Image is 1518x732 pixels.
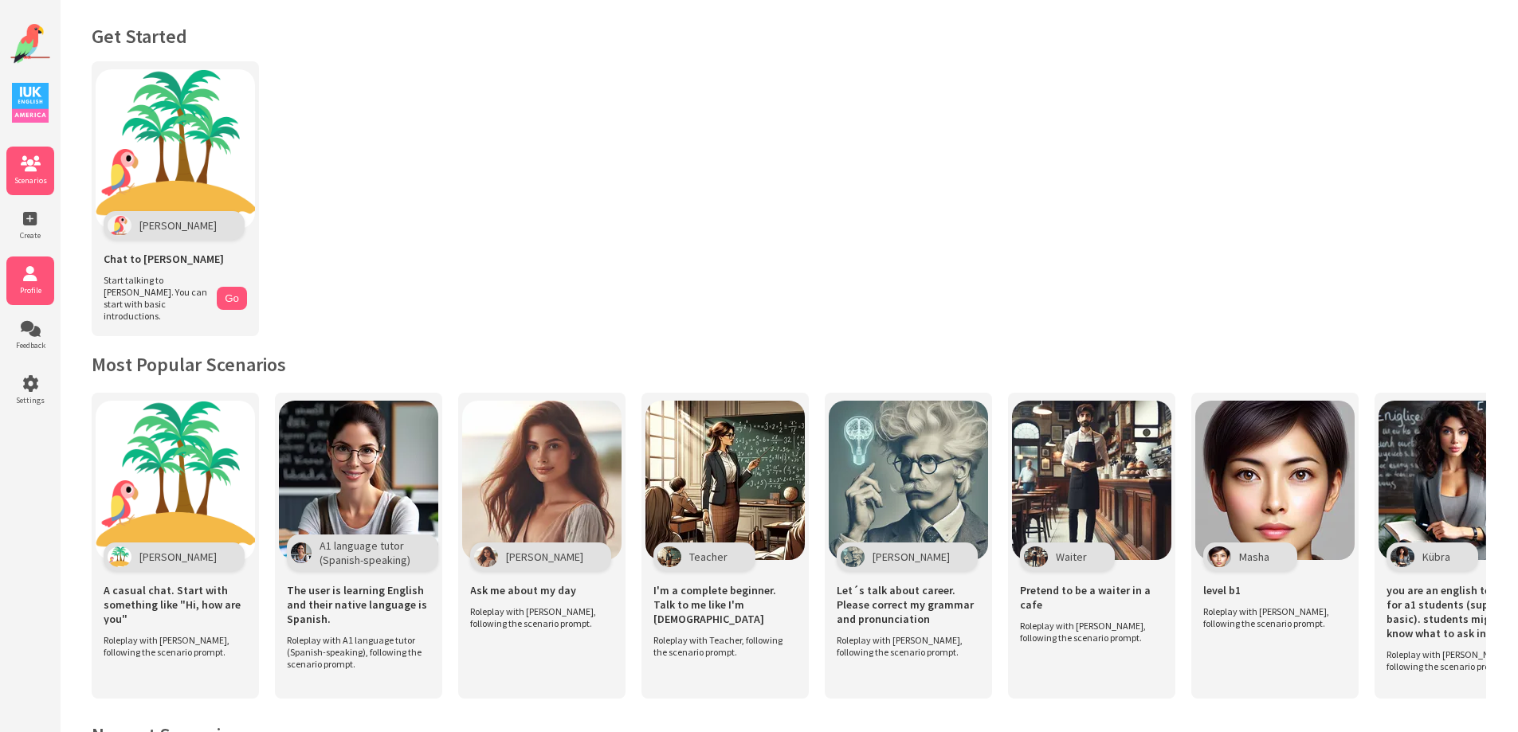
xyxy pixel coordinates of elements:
span: Pretend to be a waiter in a cafe [1020,583,1163,612]
img: Character [841,546,865,567]
span: [PERSON_NAME] [139,550,217,564]
span: [PERSON_NAME] [139,218,217,233]
img: Website Logo [10,24,50,64]
img: Scenario Image [1195,401,1355,560]
button: Go [217,287,247,310]
span: Chat to [PERSON_NAME] [104,252,224,266]
img: Scenario Image [462,401,622,560]
span: Ask me about my day [470,583,576,597]
img: Scenario Image [279,401,438,560]
img: Scenario Image [829,401,988,560]
span: The user is learning English and their native language is Spanish. [287,583,430,626]
span: [PERSON_NAME] [506,550,583,564]
img: Character [474,546,498,567]
span: Profile [6,285,54,296]
span: Roleplay with [PERSON_NAME], following the scenario prompt. [1203,605,1339,629]
span: level b1 [1203,583,1241,597]
span: Scenarios [6,175,54,186]
img: Character [1207,546,1231,567]
h1: Get Started [92,24,1486,49]
img: Character [657,546,681,567]
img: Character [291,542,312,563]
span: A1 language tutor (Spanish-speaking) [320,538,410,567]
span: I'm a complete beginner. Talk to me like I'm [DEMOGRAPHIC_DATA] [653,583,797,626]
img: IUK Logo [12,83,49,123]
span: Waiter [1056,550,1087,564]
span: Roleplay with Teacher, following the scenario prompt. [653,634,789,658]
span: Masha [1239,550,1269,564]
img: Character [108,546,131,567]
span: Roleplay with A1 language tutor (Spanish-speaking), following the scenario prompt. [287,634,422,670]
img: Scenario Image [1012,401,1171,560]
span: Roleplay with [PERSON_NAME], following the scenario prompt. [104,634,239,658]
span: [PERSON_NAME] [873,550,950,564]
h2: Most Popular Scenarios [92,352,1486,377]
span: Start talking to [PERSON_NAME]. You can start with basic introductions. [104,274,209,322]
span: Feedback [6,340,54,350]
img: Character [1024,546,1048,567]
span: Settings [6,395,54,405]
span: A casual chat. Start with something like "Hi, how are you" [104,583,247,626]
img: Chat with Polly [96,69,255,229]
img: Scenario Image [96,401,255,560]
span: Create [6,230,54,241]
span: Roleplay with [PERSON_NAME], following the scenario prompt. [1020,620,1155,644]
span: Teacher [689,550,728,564]
span: Roleplay with [PERSON_NAME], following the scenario prompt. [470,605,606,629]
span: Kübra [1422,550,1450,564]
span: Let´s talk about career. Please correct my grammar and pronunciation [837,583,980,626]
img: Character [1391,546,1414,567]
img: Scenario Image [645,401,805,560]
span: Roleplay with [PERSON_NAME], following the scenario prompt. [837,634,972,658]
img: Polly [108,215,131,236]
